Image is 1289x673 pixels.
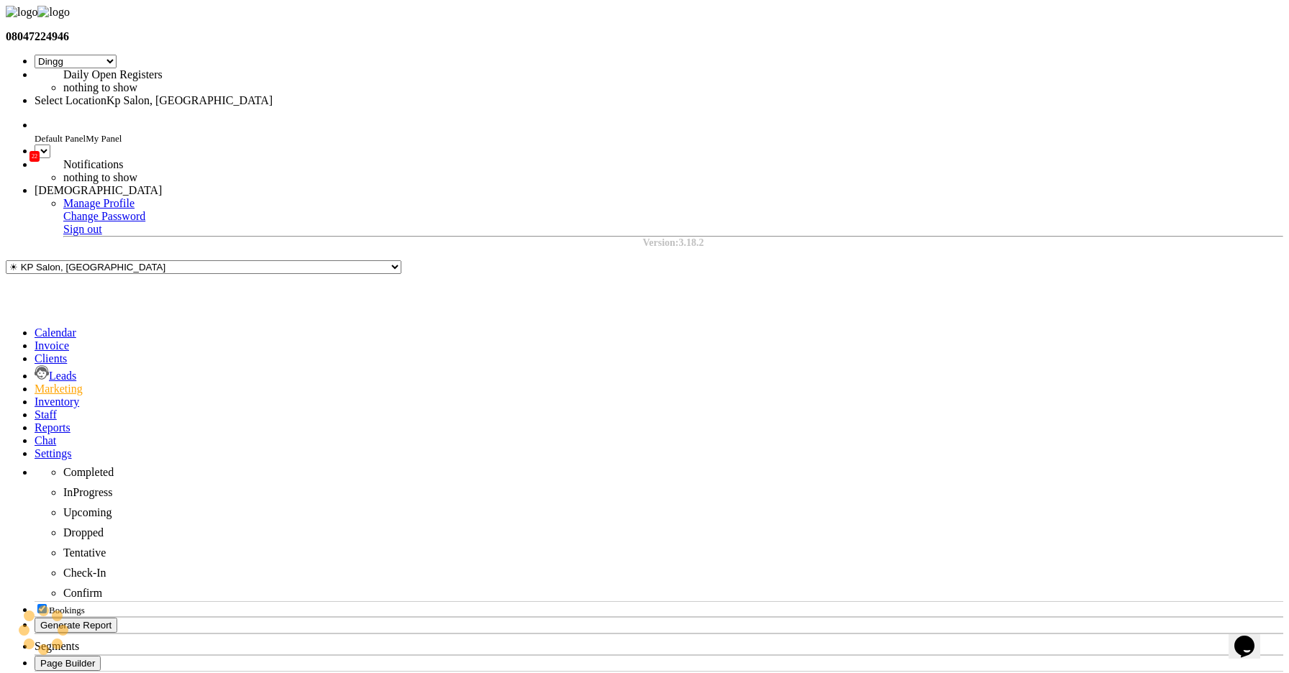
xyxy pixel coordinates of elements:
span: My Panel [86,133,122,144]
img: logo [6,6,37,19]
span: [DEMOGRAPHIC_DATA] [35,184,162,196]
a: Staff [35,408,57,421]
span: Default Panel [35,133,86,144]
span: Tentative [63,546,106,559]
button: Generate Report [35,618,117,633]
span: InProgress [63,486,112,498]
img: logo [37,6,69,19]
iframe: chat widget [1229,615,1275,659]
a: Clients [35,352,67,365]
a: Settings [35,447,72,459]
a: Inventory [35,395,79,408]
a: Manage Profile [63,197,135,209]
a: Sign out [63,223,102,235]
span: Check-In [63,567,106,579]
a: Leads [35,370,76,382]
a: Change Password [63,210,145,222]
span: Confirm [63,587,102,599]
span: Dropped [63,526,104,539]
span: 22 [29,151,40,162]
div: Daily Open Registers [63,68,423,81]
div: Notifications [63,158,423,171]
button: Page Builder [35,656,101,671]
span: Upcoming [63,506,112,518]
div: Version:3.18.2 [63,237,1283,249]
a: Calendar [35,326,76,339]
span: Bookings [49,605,85,615]
span: Completed [63,466,114,478]
a: Reports [35,421,70,434]
a: Chat [35,434,56,447]
b: 08047224946 [6,30,69,42]
a: Marketing [35,383,83,395]
li: nothing to show [63,81,423,94]
span: Leads [49,370,76,382]
li: nothing to show [63,171,423,184]
a: Invoice [35,339,69,352]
